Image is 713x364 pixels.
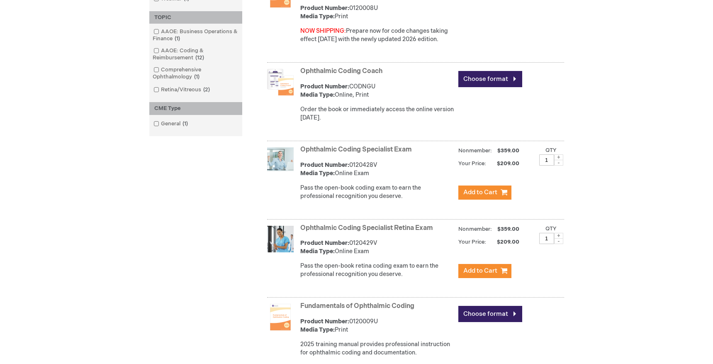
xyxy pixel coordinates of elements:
[300,318,349,325] strong: Product Number:
[300,27,454,44] div: Prepare now for code changes taking effect [DATE] with the newly updated 2026 edition.
[300,239,454,256] div: 0120429V Online Exam
[487,160,521,167] span: $209.00
[180,120,190,127] span: 1
[267,304,294,330] img: Fundamentals of Ophthalmic Coding
[149,11,242,24] div: TOPIC
[149,102,242,115] div: CME Type
[193,54,206,61] span: 12
[300,248,335,255] strong: Media Type:
[300,4,454,21] div: 0120008U Print
[496,147,521,154] span: $359.00
[539,154,554,166] input: Qty
[539,233,554,244] input: Qty
[300,91,335,98] strong: Media Type:
[300,340,454,357] p: 2025 training manual provides professional instruction for ophthalmic coding and documentation.
[545,147,557,154] label: Qty
[300,161,454,178] div: 0120428V Online Exam
[496,226,521,232] span: $359.00
[458,306,522,322] a: Choose format
[458,146,492,156] strong: Nonmember:
[151,28,240,43] a: AAOE: Business Operations & Finance1
[300,105,454,122] div: Order the book or immediately access the online version [DATE].
[300,13,335,20] strong: Media Type:
[458,71,522,87] a: Choose format
[458,160,486,167] strong: Your Price:
[300,27,346,34] font: NOW SHIPPING:
[300,224,433,232] a: Ophthalmic Coding Specialist Retina Exam
[151,86,213,94] a: Retina/Vitreous2
[463,267,497,275] span: Add to Cart
[267,69,294,95] img: Ophthalmic Coding Coach
[487,239,521,245] span: $209.00
[151,66,240,81] a: Comprehensive Ophthalmology1
[300,67,382,75] a: Ophthalmic Coding Coach
[300,83,454,99] div: CODNGU Online, Print
[458,239,486,245] strong: Your Price:
[300,239,349,247] strong: Product Number:
[201,86,212,93] span: 2
[458,224,492,235] strong: Nonmember:
[173,35,182,42] span: 1
[267,147,294,174] img: Ophthalmic Coding Specialist Exam
[458,186,511,200] button: Add to Cart
[545,225,557,232] label: Qty
[267,226,294,252] img: Ophthalmic Coding Specialist Retina Exam
[300,262,454,278] p: Pass the open-book retina coding exam to earn the professional recognition you deserve.
[458,264,511,278] button: Add to Cart
[192,73,202,80] span: 1
[300,146,412,154] a: Ophthalmic Coding Specialist Exam
[300,318,454,334] div: 0120009U Print
[300,5,349,12] strong: Product Number:
[300,302,414,310] a: Fundamentals of Ophthalmic Coding
[300,161,349,169] strong: Product Number:
[151,120,191,128] a: General1
[151,47,240,62] a: AAOE: Coding & Reimbursement12
[300,170,335,177] strong: Media Type:
[300,326,335,333] strong: Media Type:
[463,188,497,196] span: Add to Cart
[300,184,454,200] p: Pass the open-book coding exam to earn the professional recognition you deserve.
[300,83,349,90] strong: Product Number:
